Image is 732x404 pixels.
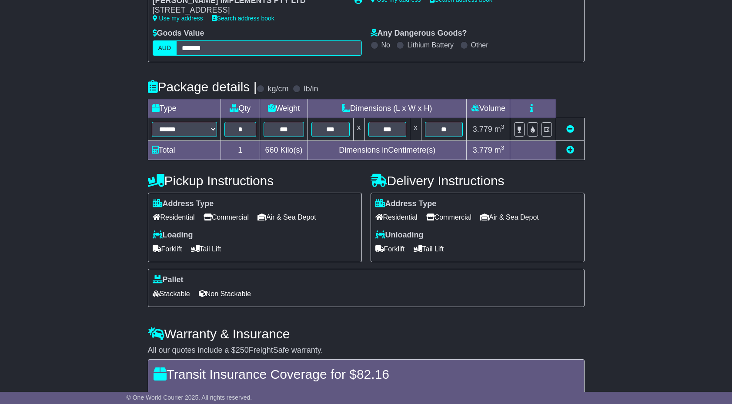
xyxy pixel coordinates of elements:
td: Weight [260,99,308,118]
span: Tail Lift [414,242,444,256]
sup: 3 [501,144,505,151]
label: Any Dangerous Goods? [371,29,467,38]
a: Use my address [153,15,203,22]
label: Address Type [375,199,437,209]
span: Non Stackable [199,287,251,300]
span: 250 [236,346,249,354]
h4: Package details | [148,80,257,94]
h4: Warranty & Insurance [148,327,585,341]
span: Forklift [375,242,405,256]
label: lb/in [304,84,318,94]
span: 660 [265,146,278,154]
span: 3.779 [473,125,492,134]
a: Add new item [566,146,574,154]
td: Kilo(s) [260,140,308,160]
td: Type [148,99,221,118]
span: Air & Sea Depot [257,210,316,224]
span: Commercial [426,210,471,224]
span: Residential [153,210,195,224]
td: x [353,118,364,140]
label: No [381,41,390,49]
span: m [495,146,505,154]
label: Other [471,41,488,49]
h4: Transit Insurance Coverage for $ [154,367,579,381]
span: 3.779 [473,146,492,154]
label: Address Type [153,199,214,209]
div: [STREET_ADDRESS] [153,6,346,15]
label: Unloading [375,230,424,240]
span: Residential [375,210,418,224]
span: Air & Sea Depot [480,210,539,224]
td: Dimensions (L x W x H) [308,99,467,118]
label: Lithium Battery [407,41,454,49]
td: Volume [467,99,510,118]
td: Total [148,140,221,160]
td: 1 [221,140,260,160]
td: Qty [221,99,260,118]
span: © One World Courier 2025. All rights reserved. [127,394,252,401]
a: Remove this item [566,125,574,134]
sup: 3 [501,124,505,130]
td: x [410,118,421,140]
div: All our quotes include a $ FreightSafe warranty. [148,346,585,355]
span: 82.16 [357,367,389,381]
label: kg/cm [267,84,288,94]
h4: Delivery Instructions [371,174,585,188]
label: AUD [153,40,177,56]
h4: Pickup Instructions [148,174,362,188]
span: m [495,125,505,134]
span: Commercial [204,210,249,224]
span: Tail Lift [191,242,221,256]
span: Stackable [153,287,190,300]
a: Search address book [212,15,274,22]
label: Goods Value [153,29,204,38]
label: Pallet [153,275,184,285]
td: Dimensions in Centimetre(s) [308,140,467,160]
span: Forklift [153,242,182,256]
label: Loading [153,230,193,240]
